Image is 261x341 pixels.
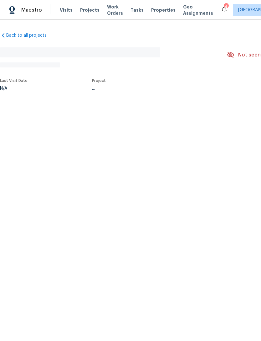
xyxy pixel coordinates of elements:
[130,8,144,12] span: Tasks
[92,86,212,91] div: ...
[92,79,106,83] span: Project
[224,4,228,10] div: 4
[151,7,176,13] span: Properties
[183,4,213,16] span: Geo Assignments
[60,7,73,13] span: Visits
[80,7,100,13] span: Projects
[107,4,123,16] span: Work Orders
[21,7,42,13] span: Maestro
